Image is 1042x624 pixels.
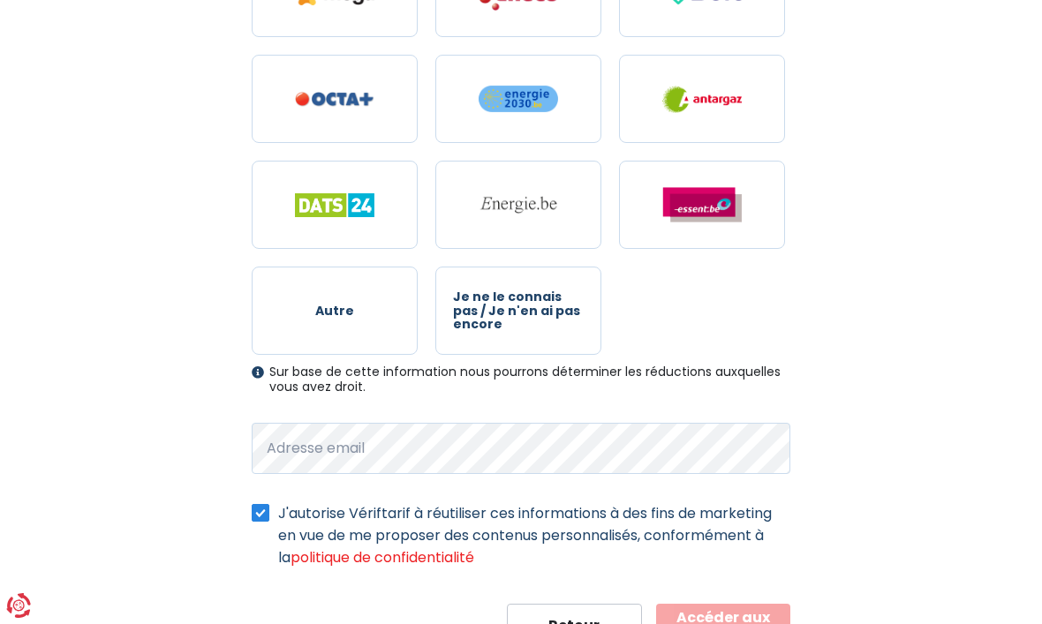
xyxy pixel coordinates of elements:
[295,193,374,217] img: Dats 24
[295,92,374,107] img: Octa+
[662,187,742,222] img: Essent
[291,547,474,568] a: politique de confidentialité
[479,85,558,113] img: Energie2030
[315,304,354,318] span: Autre
[662,86,742,113] img: Antargaz
[479,195,558,214] img: Energie.be
[252,365,790,395] div: Sur base de cette information nous pourrons déterminer les réductions auxquelles vous avez droit.
[278,502,790,568] label: J'autorise Vériftarif à réutiliser ces informations à des fins de marketing en vue de me proposer...
[453,290,584,331] span: Je ne le connais pas / Je n'en ai pas encore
